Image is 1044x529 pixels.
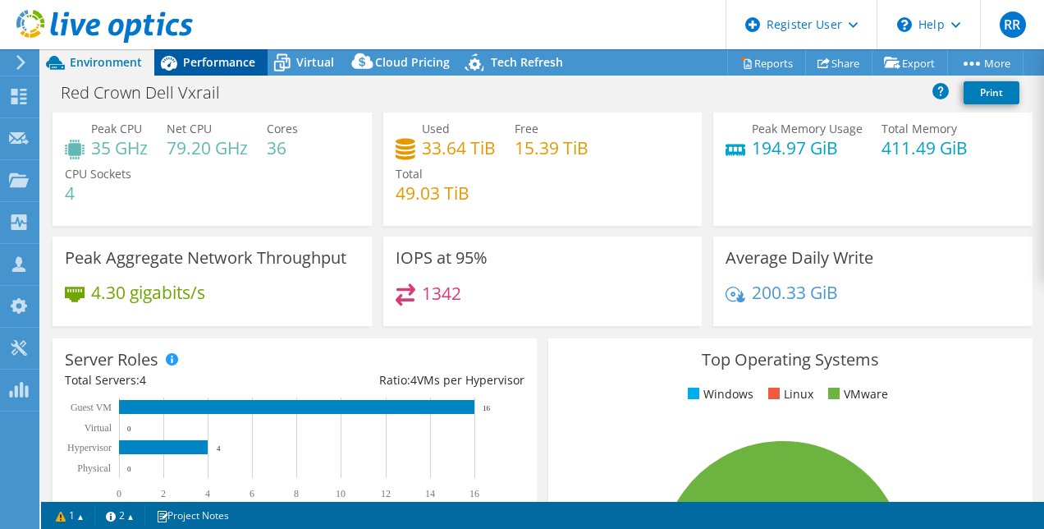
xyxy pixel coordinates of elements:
[336,488,346,499] text: 10
[410,372,417,388] span: 4
[205,488,210,499] text: 4
[71,402,112,413] text: Guest VM
[65,351,158,369] h3: Server Roles
[396,166,423,182] span: Total
[167,139,248,157] h4: 79.20 GHz
[65,166,131,182] span: CPU Sockets
[144,505,240,526] a: Project Notes
[491,54,563,70] span: Tech Refresh
[140,372,146,388] span: 4
[294,488,299,499] text: 8
[127,425,131,433] text: 0
[91,283,205,301] h4: 4.30 gigabits/s
[183,54,255,70] span: Performance
[396,249,488,267] h3: IOPS at 95%
[267,139,298,157] h4: 36
[85,422,112,434] text: Virtual
[267,121,298,136] span: Cores
[422,284,461,302] h4: 1342
[964,81,1019,104] a: Print
[296,54,334,70] span: Virtual
[396,184,469,202] h4: 49.03 TiB
[422,139,496,157] h4: 33.64 TiB
[381,488,391,499] text: 12
[881,139,968,157] h4: 411.49 GiB
[53,84,245,102] h1: Red Crown Dell Vxrail
[469,488,479,499] text: 16
[65,371,295,389] div: Total Servers:
[752,283,838,301] h4: 200.33 GiB
[947,50,1023,76] a: More
[515,121,538,136] span: Free
[217,444,221,453] text: 4
[752,139,863,157] h4: 194.97 GiB
[65,249,346,267] h3: Peak Aggregate Network Throughput
[752,121,863,136] span: Peak Memory Usage
[94,505,145,526] a: 2
[167,121,212,136] span: Net CPU
[91,121,142,136] span: Peak CPU
[824,385,888,403] li: VMware
[295,371,524,389] div: Ratio: VMs per Hypervisor
[515,139,588,157] h4: 15.39 TiB
[161,488,166,499] text: 2
[127,465,131,473] text: 0
[422,121,450,136] span: Used
[684,385,753,403] li: Windows
[70,54,142,70] span: Environment
[250,488,254,499] text: 6
[764,385,813,403] li: Linux
[726,249,873,267] h3: Average Daily Write
[77,462,111,474] text: Physical
[375,54,450,70] span: Cloud Pricing
[483,404,491,412] text: 16
[561,351,1020,369] h3: Top Operating Systems
[44,505,95,526] a: 1
[881,121,957,136] span: Total Memory
[91,139,148,157] h4: 35 GHz
[65,184,131,202] h4: 4
[872,50,948,76] a: Export
[67,442,112,453] text: Hypervisor
[805,50,872,76] a: Share
[117,488,121,499] text: 0
[425,488,435,499] text: 14
[1000,11,1026,38] span: RR
[727,50,806,76] a: Reports
[897,17,912,32] svg: \n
